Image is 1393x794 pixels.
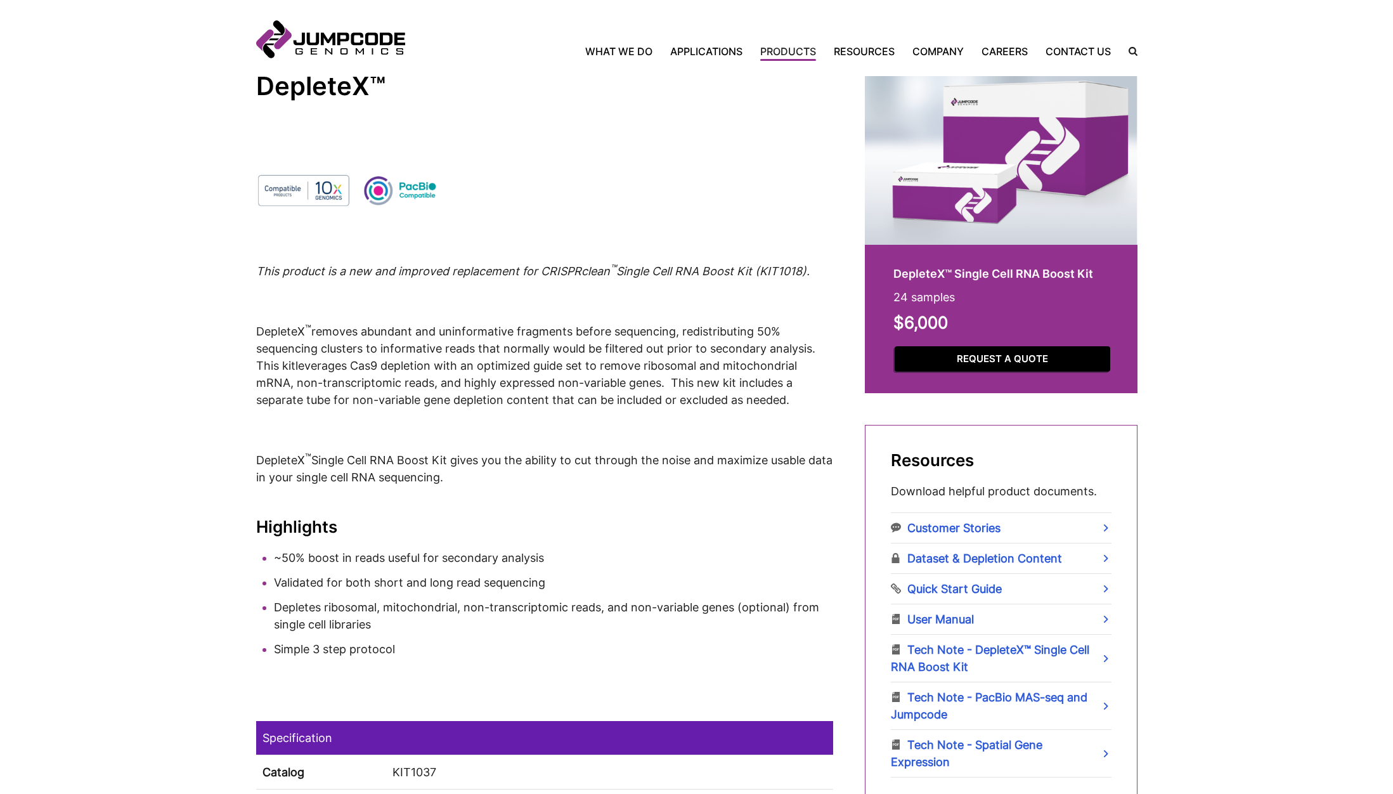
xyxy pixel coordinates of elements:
[305,323,311,334] sup: ™
[891,635,1111,682] a: Tech Note - DepleteX™ Single Cell RNA Boost Kit
[274,599,833,633] li: Depletes ribosomal, mitochondrial, non-transcriptomic reads, and non-variable genes (optional) fr...
[256,325,819,372] span: DepleteX removes abundant and uninformative fragments before sequencing, redistributing 50% seque...
[274,641,833,658] li: Simple 3 step protocol
[825,44,904,59] a: Resources
[256,721,833,755] td: Specification
[405,44,1120,59] nav: Primary Navigation
[661,44,751,59] a: Applications
[895,346,1110,372] a: Request a Quote
[751,44,825,59] a: Products
[891,483,1111,500] p: Download helpful product documents.
[893,289,1109,306] p: 24 samples
[893,313,948,332] strong: $6,000
[891,574,1111,604] a: Quick Start Guide
[256,755,386,789] th: Catalog
[1120,47,1137,56] label: Search the site.
[891,682,1111,729] a: Tech Note - PacBio MAS-seq and Jumpcode
[274,549,833,566] li: ~50% boost in reads useful for secondary analysis
[891,730,1111,777] a: Tech Note - Spatial Gene Expression
[891,543,1111,573] a: Dataset & Depletion Content
[274,574,833,591] li: Validated for both short and long read sequencing
[893,265,1109,282] h2: DepleteX™ Single Cell RNA Boost Kit
[891,604,1111,634] a: User Manual
[256,322,833,408] p: leverages Cas9 depletion with an optimized guide set to remove ribosomal and mitochondrial mRNA, ...
[973,44,1037,59] a: Careers
[305,452,311,462] sup: ™
[891,513,1111,543] a: Customer Stories
[610,263,616,273] sup: ™
[386,755,833,789] td: KIT1037
[1037,44,1120,59] a: Contact Us
[904,44,973,59] a: Company
[256,517,833,537] h3: Highlights
[256,451,833,486] p: DepleteX Single Cell RNA Boost Kit gives you the ability to cut through the noise and maximize us...
[256,264,810,278] em: This product is a new and improved replacement for CRISPRclean Single Cell RNA Boost Kit (KIT1018).
[585,44,661,59] a: What We Do
[891,451,1111,470] h2: Resources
